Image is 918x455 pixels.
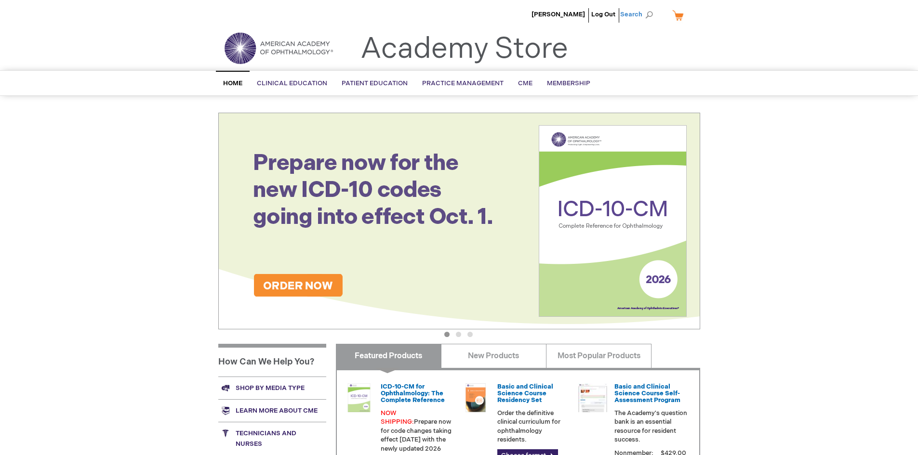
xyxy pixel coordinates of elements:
a: Log Out [591,11,615,18]
p: Order the definitive clinical curriculum for ophthalmology residents. [497,409,571,444]
a: Basic and Clinical Science Course Residency Set [497,383,553,404]
a: Featured Products [336,344,441,368]
span: Search [620,5,657,24]
img: bcscself_20.jpg [578,383,607,412]
a: [PERSON_NAME] [532,11,585,18]
a: Learn more about CME [218,399,326,422]
span: Patient Education [342,79,408,87]
span: Practice Management [422,79,504,87]
span: Membership [547,79,590,87]
a: Shop by media type [218,377,326,399]
button: 3 of 3 [467,332,473,337]
a: Basic and Clinical Science Course Self-Assessment Program [614,383,680,404]
span: Clinical Education [257,79,327,87]
a: New Products [441,344,546,368]
font: NOW SHIPPING: [381,409,414,426]
h1: How Can We Help You? [218,344,326,377]
img: 0120008u_42.png [345,383,373,412]
a: Most Popular Products [546,344,652,368]
button: 2 of 3 [456,332,461,337]
p: The Academy's question bank is an essential resource for resident success. [614,409,688,444]
a: Technicians and nurses [218,422,326,455]
a: ICD-10-CM for Ophthalmology: The Complete Reference [381,383,445,404]
button: 1 of 3 [444,332,450,337]
img: 02850963u_47.png [461,383,490,412]
span: Home [223,79,242,87]
span: CME [518,79,532,87]
a: Academy Store [360,32,568,66]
